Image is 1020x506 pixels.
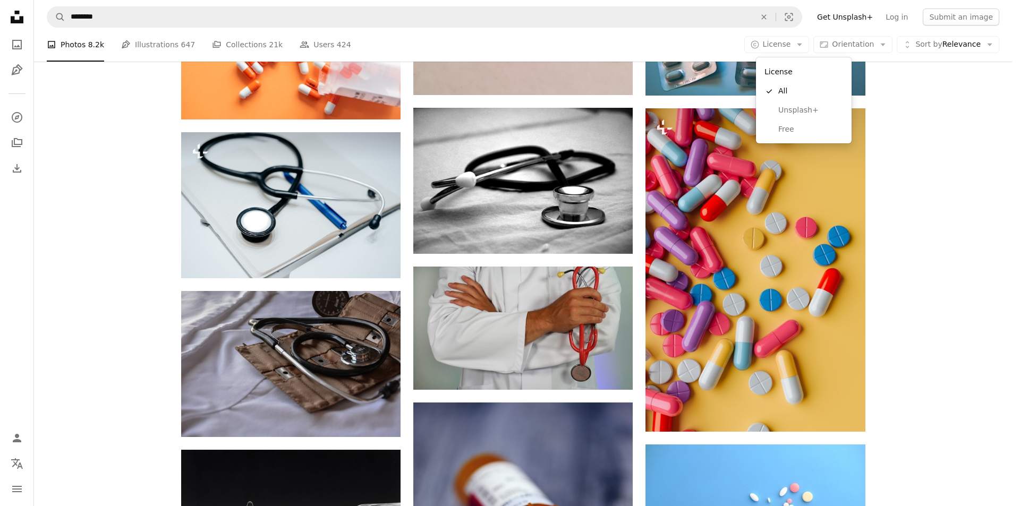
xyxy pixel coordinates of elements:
[778,86,843,97] span: All
[778,124,843,135] span: Free
[756,57,852,143] div: License
[813,36,892,53] button: Orientation
[760,62,847,82] div: License
[744,36,810,53] button: License
[778,105,843,116] span: Unsplash+
[763,40,791,48] span: License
